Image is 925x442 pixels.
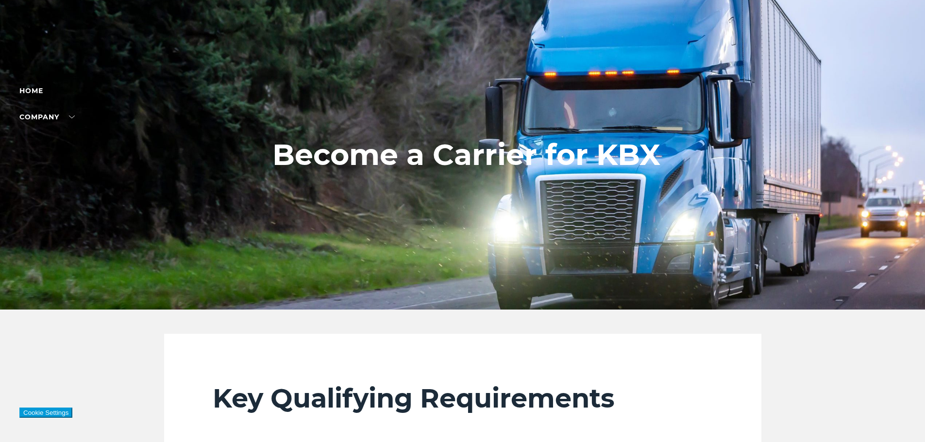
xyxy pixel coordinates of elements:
[213,382,713,414] h2: Key Qualifying Requirements
[19,139,74,147] a: SHIPPERS
[19,86,43,95] a: Home
[272,138,660,171] h1: Become a Carrier for KBX
[19,408,72,418] button: Cookie Settings
[19,113,75,121] a: Company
